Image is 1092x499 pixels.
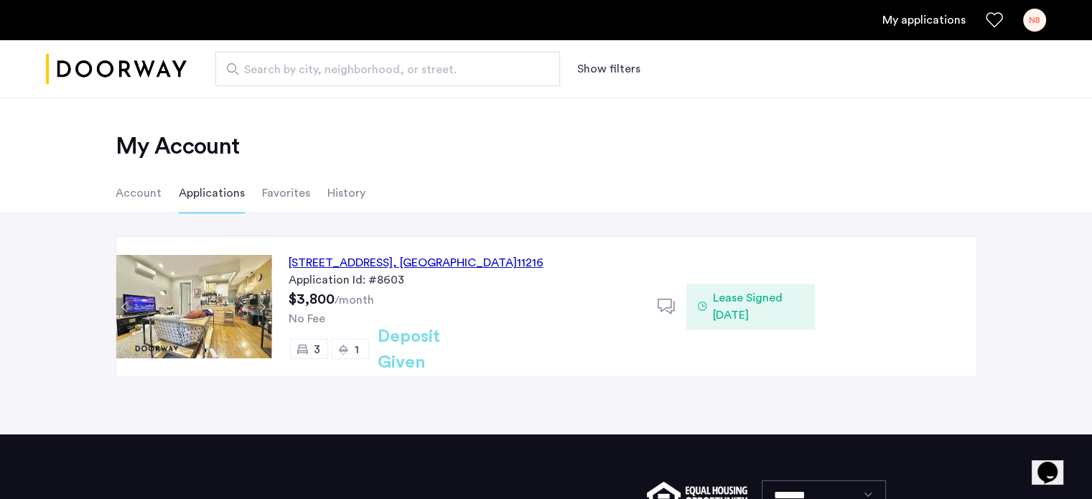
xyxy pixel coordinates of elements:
img: logo [46,42,187,96]
div: [STREET_ADDRESS] 11216 [289,254,543,271]
a: Cazamio logo [46,42,187,96]
span: 3 [314,344,320,355]
h2: My Account [116,132,977,161]
img: Apartment photo [116,255,271,358]
sub: /month [335,294,374,306]
span: No Fee [289,313,325,325]
span: $3,800 [289,292,335,307]
input: Apartment Search [215,52,560,86]
li: Account [116,173,162,213]
li: Applications [179,173,245,213]
h2: Deposit Given [378,324,492,376]
li: History [327,173,365,213]
span: , [GEOGRAPHIC_DATA] [393,257,517,269]
a: Favorites [986,11,1003,29]
span: Lease Signed [DATE] [713,289,803,324]
li: Favorites [262,173,310,213]
span: Search by city, neighborhood, or street. [244,61,520,78]
button: Next apartment [253,298,271,316]
iframe: chat widget [1032,442,1078,485]
div: NB [1023,9,1046,32]
button: Previous apartment [116,298,134,316]
button: Show or hide filters [577,60,640,78]
span: 1 [355,344,359,355]
a: My application [882,11,966,29]
div: Application Id: #8603 [289,271,640,289]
